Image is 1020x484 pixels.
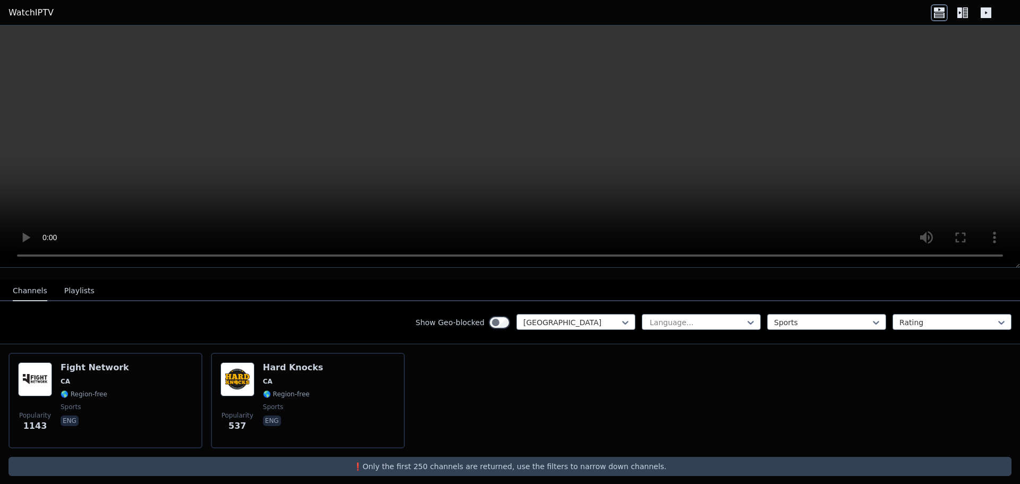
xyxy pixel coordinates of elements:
[263,415,281,426] p: eng
[61,377,70,386] span: CA
[415,317,484,328] label: Show Geo-blocked
[61,390,107,398] span: 🌎 Region-free
[18,362,52,396] img: Fight Network
[222,411,253,420] span: Popularity
[64,281,95,301] button: Playlists
[228,420,246,432] span: 537
[13,461,1007,472] p: ❗️Only the first 250 channels are returned, use the filters to narrow down channels.
[61,415,79,426] p: eng
[263,403,283,411] span: sports
[23,420,47,432] span: 1143
[8,6,54,19] a: WatchIPTV
[263,377,273,386] span: CA
[220,362,254,396] img: Hard Knocks
[19,411,51,420] span: Popularity
[263,390,310,398] span: 🌎 Region-free
[61,362,129,373] h6: Fight Network
[13,281,47,301] button: Channels
[263,362,324,373] h6: Hard Knocks
[61,403,81,411] span: sports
